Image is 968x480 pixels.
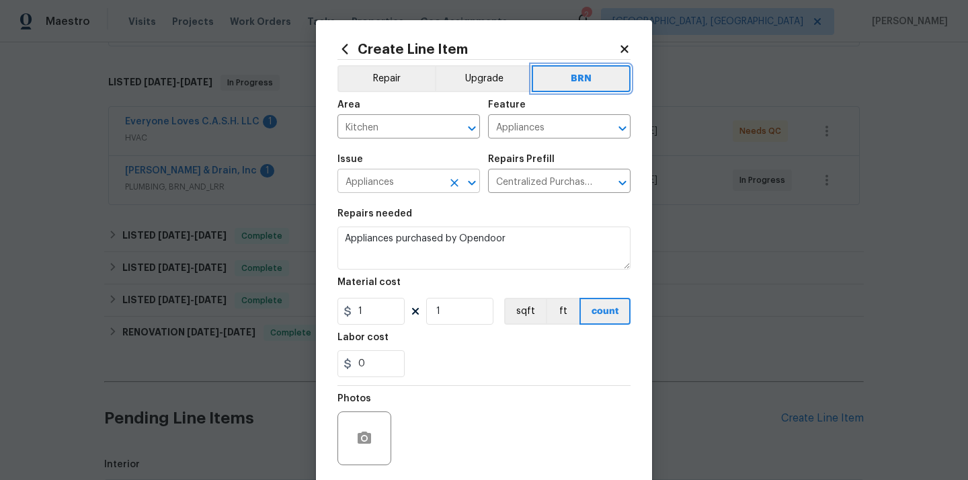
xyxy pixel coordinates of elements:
[462,173,481,192] button: Open
[445,173,464,192] button: Clear
[488,100,526,110] h5: Feature
[613,173,632,192] button: Open
[337,278,401,287] h5: Material cost
[613,119,632,138] button: Open
[435,65,532,92] button: Upgrade
[337,155,363,164] h5: Issue
[337,394,371,403] h5: Photos
[579,298,631,325] button: count
[504,298,546,325] button: sqft
[462,119,481,138] button: Open
[337,42,618,56] h2: Create Line Item
[337,209,412,218] h5: Repairs needed
[337,227,631,270] textarea: Appliances purchased by Opendoor
[546,298,579,325] button: ft
[532,65,631,92] button: BRN
[337,65,435,92] button: Repair
[337,333,389,342] h5: Labor cost
[488,155,555,164] h5: Repairs Prefill
[337,100,360,110] h5: Area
